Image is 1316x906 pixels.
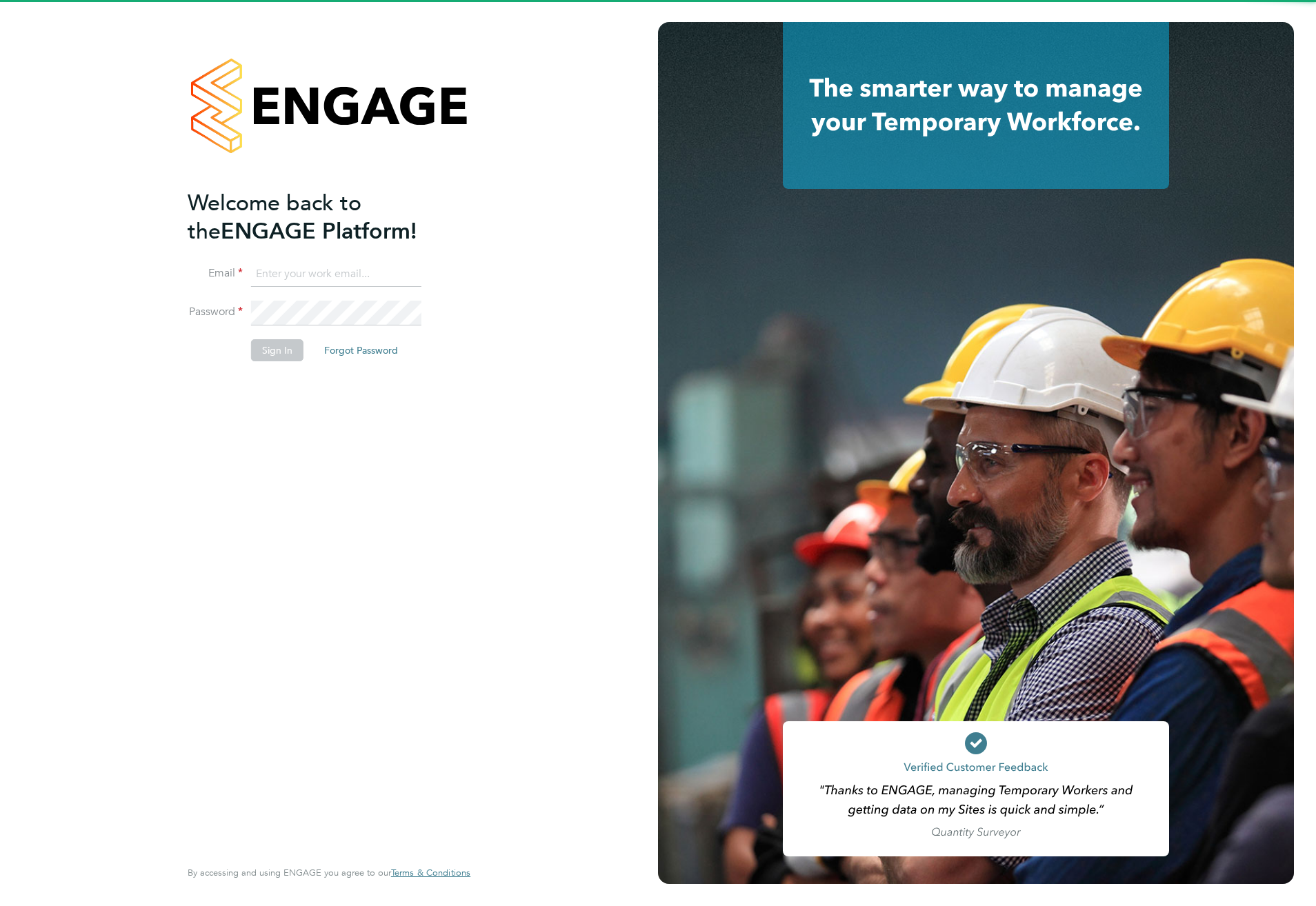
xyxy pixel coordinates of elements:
span: By accessing and using ENGAGE you agree to our [188,867,470,878]
label: Email [188,266,243,281]
button: Sign In [251,339,303,361]
button: Forgot Password [313,339,409,361]
span: Welcome back to the [188,190,361,245]
a: Terms & Conditions [391,867,470,878]
h2: ENGAGE Platform! [188,189,457,245]
span: Terms & Conditions [391,867,470,878]
label: Password [188,305,243,319]
input: Enter your work email... [251,262,421,287]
